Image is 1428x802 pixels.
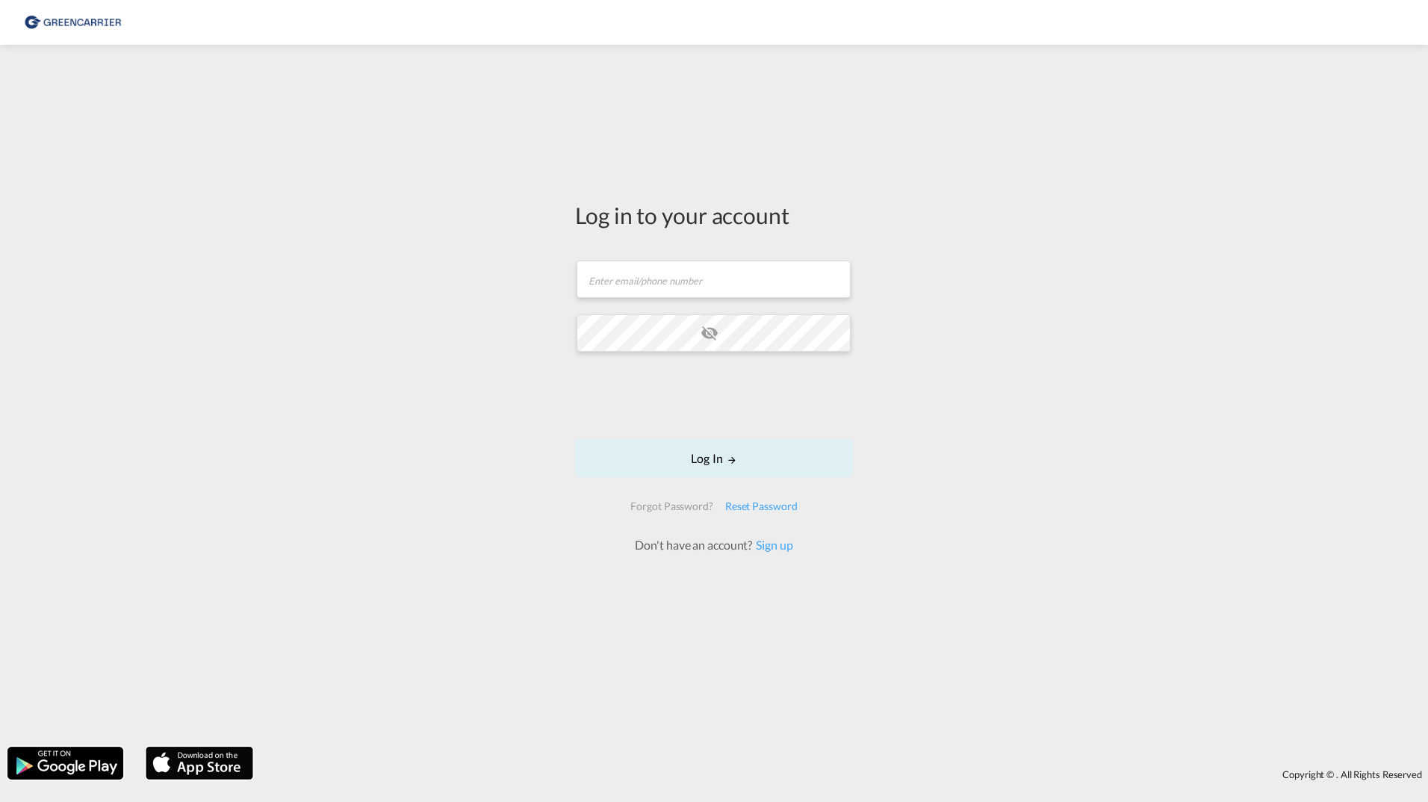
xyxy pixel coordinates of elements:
div: Copyright © . All Rights Reserved [261,762,1428,787]
button: LOGIN [575,440,853,477]
div: Log in to your account [575,199,853,231]
div: Don't have an account? [618,537,809,553]
img: google.png [6,745,125,781]
img: apple.png [144,745,255,781]
input: Enter email/phone number [577,261,851,298]
md-icon: icon-eye-off [701,324,718,342]
img: 8cf206808afe11efa76fcd1e3d746489.png [22,6,123,40]
div: Reset Password [719,493,804,520]
a: Sign up [752,538,792,552]
div: Forgot Password? [624,493,718,520]
iframe: reCAPTCHA [600,367,828,425]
